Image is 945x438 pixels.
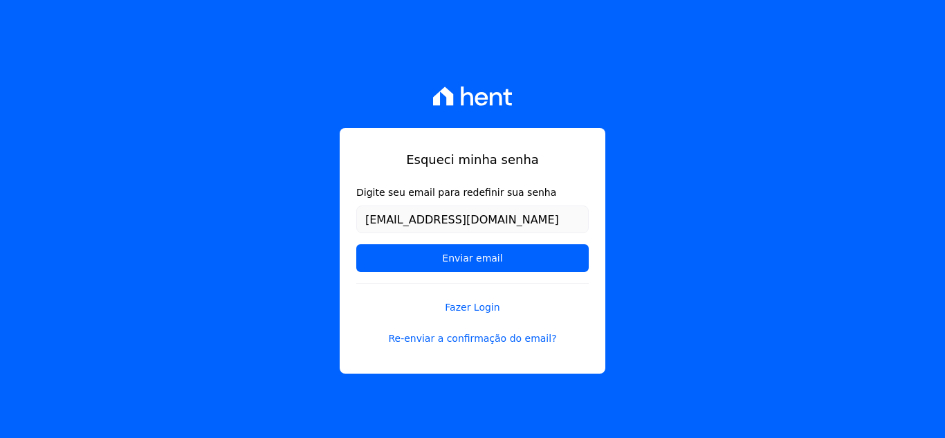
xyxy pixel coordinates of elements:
[356,283,589,315] a: Fazer Login
[356,150,589,169] h1: Esqueci minha senha
[356,206,589,233] input: Email
[356,331,589,346] a: Re-enviar a confirmação do email?
[356,244,589,272] input: Enviar email
[356,185,589,200] label: Digite seu email para redefinir sua senha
